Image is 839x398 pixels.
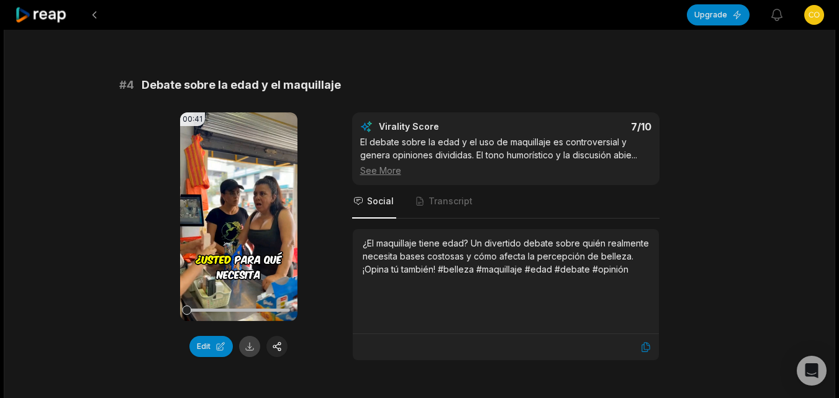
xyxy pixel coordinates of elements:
[180,112,297,321] video: Your browser does not support mp4 format.
[360,135,651,177] div: El debate sobre la edad y el uso de maquillaje es controversial y genera opiniones divididas. El ...
[352,185,660,219] nav: Tabs
[363,237,649,276] div: ¿El maquillaje tiene edad? Un divertido debate sobre quién realmente necesita bases costosas y có...
[518,120,651,133] div: 7 /10
[367,195,394,207] span: Social
[142,76,341,94] span: Debate sobre la edad y el maquillaje
[379,120,512,133] div: Virality Score
[189,336,233,357] button: Edit
[429,195,473,207] span: Transcript
[119,76,134,94] span: # 4
[687,4,750,25] button: Upgrade
[797,356,827,386] div: Open Intercom Messenger
[360,164,651,177] div: See More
